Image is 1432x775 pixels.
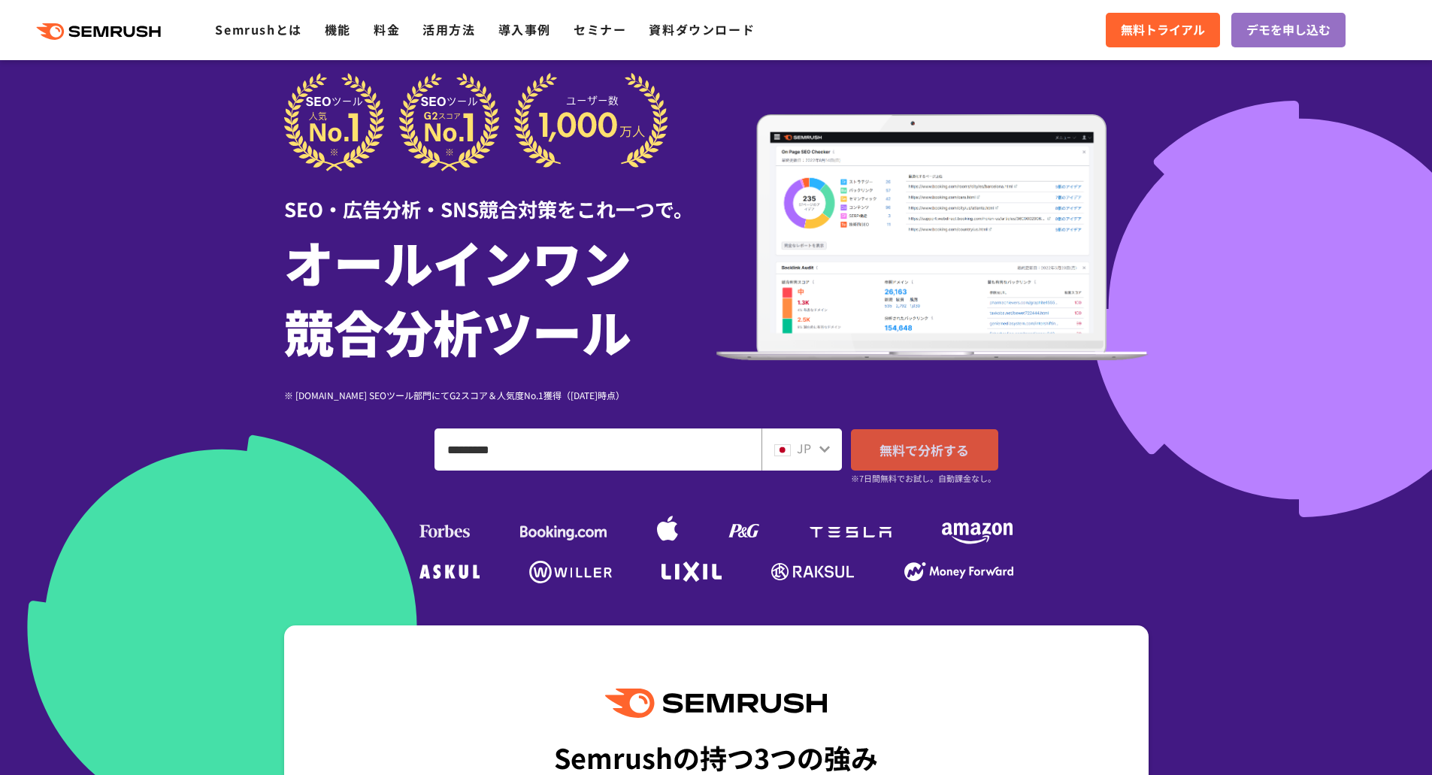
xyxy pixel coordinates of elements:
[422,20,475,38] a: 活用方法
[374,20,400,38] a: 料金
[1246,20,1331,40] span: デモを申し込む
[284,388,716,402] div: ※ [DOMAIN_NAME] SEOツール部門にてG2スコア＆人気度No.1獲得（[DATE]時点）
[498,20,551,38] a: 導入事例
[284,227,716,365] h1: オールインワン 競合分析ツール
[879,440,969,459] span: 無料で分析する
[435,429,761,470] input: ドメイン、キーワードまたはURLを入力してください
[1231,13,1346,47] a: デモを申し込む
[325,20,351,38] a: 機能
[851,471,996,486] small: ※7日間無料でお試し。自動課金なし。
[797,439,811,457] span: JP
[284,171,716,223] div: SEO・広告分析・SNS競合対策をこれ一つで。
[215,20,301,38] a: Semrushとは
[1121,20,1205,40] span: 無料トライアル
[1106,13,1220,47] a: 無料トライアル
[851,429,998,471] a: 無料で分析する
[605,689,826,718] img: Semrush
[649,20,755,38] a: 資料ダウンロード
[574,20,626,38] a: セミナー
